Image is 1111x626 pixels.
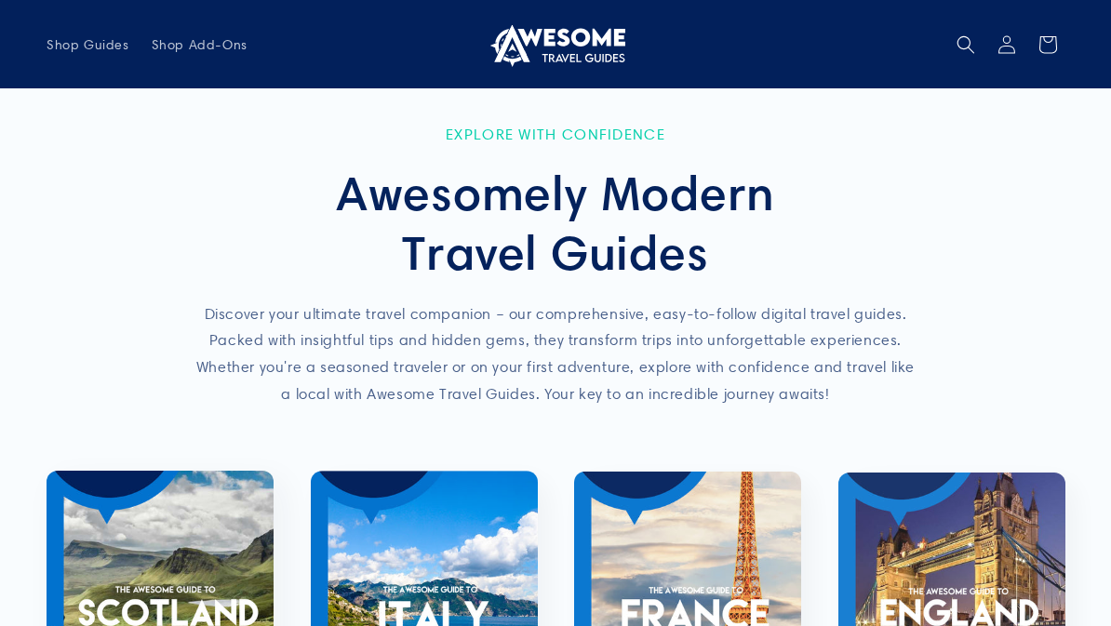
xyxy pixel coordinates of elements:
a: Awesome Travel Guides [479,15,633,73]
p: Explore with Confidence [193,126,918,143]
img: Awesome Travel Guides [486,22,625,67]
a: Shop Add-Ons [141,25,259,64]
h2: Awesomely Modern Travel Guides [193,163,918,282]
span: Shop Guides [47,36,129,53]
a: Shop Guides [35,25,141,64]
p: Discover your ultimate travel companion – our comprehensive, easy-to-follow digital travel guides... [193,300,918,407]
summary: Search [945,24,986,65]
span: Shop Add-Ons [152,36,248,53]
